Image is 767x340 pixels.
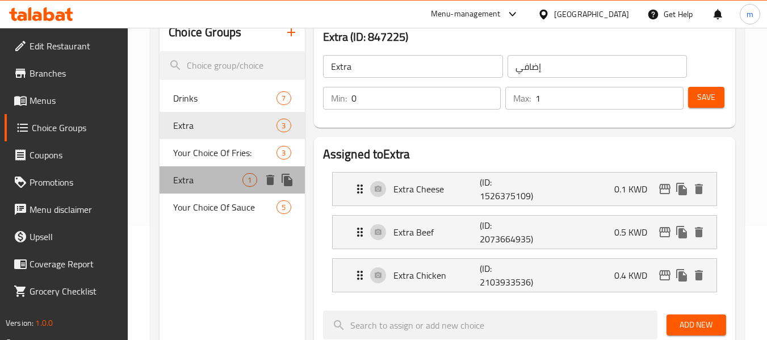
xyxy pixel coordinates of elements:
[173,119,276,132] span: Extra
[173,173,242,187] span: Extra
[333,259,716,292] div: Expand
[160,166,304,194] div: Extra1deleteduplicate
[323,254,726,297] li: Expand
[277,120,290,131] span: 3
[30,66,119,80] span: Branches
[323,310,657,339] input: search
[277,148,290,158] span: 3
[160,194,304,221] div: Your Choice Of Sauce5
[697,90,715,104] span: Save
[277,93,290,104] span: 7
[690,267,707,284] button: delete
[393,225,480,239] p: Extra Beef
[614,182,656,196] p: 0.1 KWD
[323,146,726,163] h2: Assigned to Extra
[688,87,724,108] button: Save
[5,196,128,223] a: Menu disclaimer
[243,175,256,186] span: 1
[173,91,276,105] span: Drinks
[393,268,480,282] p: Extra Chicken
[656,181,673,198] button: edit
[331,91,347,105] p: Min:
[35,316,53,330] span: 1.0.0
[160,112,304,139] div: Extra3
[5,60,128,87] a: Branches
[5,223,128,250] a: Upsell
[673,267,690,284] button: duplicate
[614,268,656,282] p: 0.4 KWD
[656,267,673,284] button: edit
[323,167,726,211] li: Expand
[676,318,717,332] span: Add New
[480,219,538,246] p: (ID: 2073664935)
[480,175,538,203] p: (ID: 1526375109)
[690,181,707,198] button: delete
[5,250,128,278] a: Coverage Report
[279,171,296,188] button: duplicate
[276,91,291,105] div: Choices
[333,216,716,249] div: Expand
[614,225,656,239] p: 0.5 KWD
[30,230,119,244] span: Upsell
[169,24,241,41] h2: Choice Groups
[393,182,480,196] p: Extra Cheese
[333,173,716,205] div: Expand
[160,139,304,166] div: Your Choice Of Fries:3
[173,200,276,214] span: Your Choice Of Sauce
[5,114,128,141] a: Choice Groups
[30,257,119,271] span: Coverage Report
[480,262,538,289] p: (ID: 2103933536)
[277,202,290,213] span: 5
[667,314,726,335] button: Add New
[747,8,753,20] span: m
[5,278,128,305] a: Grocery Checklist
[30,175,119,189] span: Promotions
[30,148,119,162] span: Coupons
[323,28,726,46] h3: Extra (ID: 847225)
[242,173,257,187] div: Choices
[6,316,33,330] span: Version:
[554,8,629,20] div: [GEOGRAPHIC_DATA]
[30,203,119,216] span: Menu disclaimer
[173,146,276,159] span: Your Choice Of Fries:
[5,169,128,196] a: Promotions
[5,87,128,114] a: Menus
[513,91,531,105] p: Max:
[160,51,304,80] input: search
[30,39,119,53] span: Edit Restaurant
[656,224,673,241] button: edit
[30,284,119,298] span: Grocery Checklist
[32,121,119,135] span: Choice Groups
[323,211,726,254] li: Expand
[690,224,707,241] button: delete
[673,181,690,198] button: duplicate
[431,7,501,21] div: Menu-management
[5,141,128,169] a: Coupons
[276,200,291,214] div: Choices
[262,171,279,188] button: delete
[160,85,304,112] div: Drinks7
[5,32,128,60] a: Edit Restaurant
[30,94,119,107] span: Menus
[673,224,690,241] button: duplicate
